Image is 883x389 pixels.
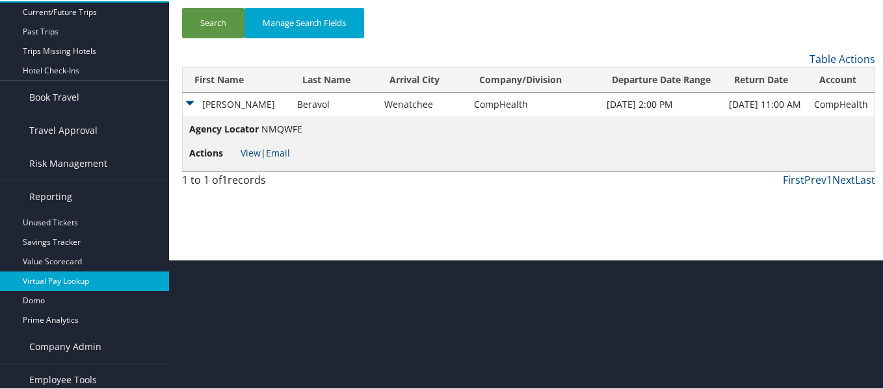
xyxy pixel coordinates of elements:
[266,145,290,158] a: Email
[378,66,468,92] th: Arrival City: activate to sort column ascending
[468,66,600,92] th: Company/Division
[291,92,378,115] td: Beravol
[468,92,600,115] td: CompHealth
[241,145,261,158] a: View
[600,92,722,115] td: [DATE] 2:00 PM
[183,66,291,92] th: First Name: activate to sort column ascending
[808,92,875,115] td: CompHealth
[804,171,826,186] a: Prev
[29,179,72,212] span: Reporting
[810,51,875,65] a: Table Actions
[261,121,302,134] span: NMQWFE
[244,6,364,37] button: Manage Search Fields
[783,171,804,186] a: First
[29,329,101,362] span: Company Admin
[222,171,228,186] span: 1
[29,113,98,145] span: Travel Approval
[722,92,808,115] td: [DATE] 11:00 AM
[808,66,875,92] th: Account: activate to sort column ascending
[722,66,808,92] th: Return Date: activate to sort column ascending
[832,171,855,186] a: Next
[241,145,290,158] span: |
[29,80,79,112] span: Book Travel
[183,92,291,115] td: [PERSON_NAME]
[189,145,238,159] span: Actions
[826,171,832,186] a: 1
[29,146,107,179] span: Risk Management
[189,121,259,135] span: Agency Locator
[378,92,468,115] td: Wenatchee
[182,6,244,37] button: Search
[182,171,341,193] div: 1 to 1 of records
[855,171,875,186] a: Last
[600,66,722,92] th: Departure Date Range: activate to sort column ascending
[291,66,378,92] th: Last Name: activate to sort column ascending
